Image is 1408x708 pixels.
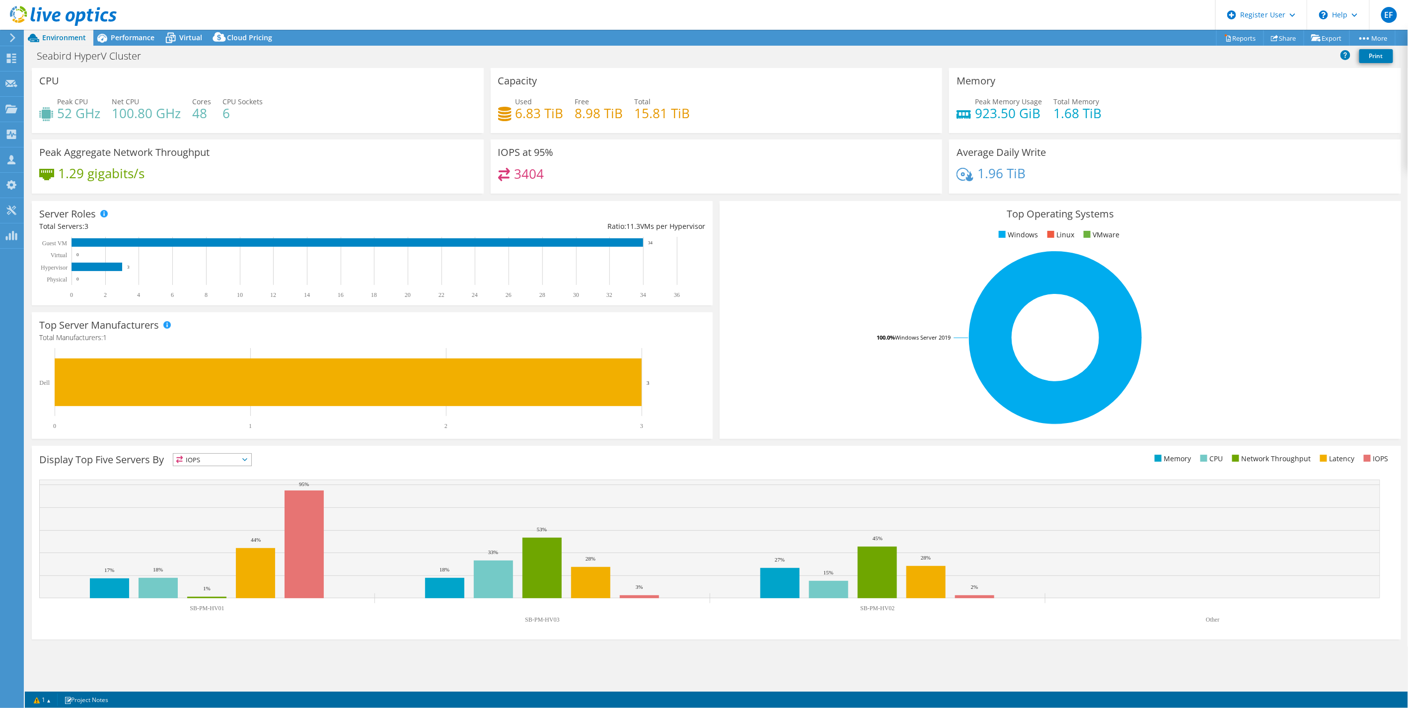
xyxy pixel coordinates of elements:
span: Peak Memory Usage [975,97,1042,106]
a: Share [1263,30,1304,46]
text: Dell [39,379,50,386]
text: Guest VM [42,240,67,247]
h3: Average Daily Write [957,147,1046,158]
a: Export [1304,30,1350,46]
text: 32 [606,291,612,298]
text: 16 [338,291,344,298]
text: 27% [775,557,785,563]
li: Windows [996,229,1038,240]
span: Performance [111,33,154,42]
text: 24 [472,291,478,298]
text: 28% [921,555,931,561]
text: 17% [104,567,114,573]
text: 0 [76,277,79,282]
text: 30 [573,291,579,298]
text: 0 [70,291,73,298]
text: 44% [251,537,261,543]
h3: CPU [39,75,59,86]
h4: 923.50 GiB [975,108,1042,119]
text: 95% [299,481,309,487]
text: 8 [205,291,208,298]
text: 3 [640,423,643,429]
text: 1 [249,423,252,429]
svg: \n [1319,10,1328,19]
span: Used [516,97,532,106]
h4: 8.98 TiB [575,108,623,119]
h3: IOPS at 95% [498,147,554,158]
tspan: Windows Server 2019 [895,334,951,341]
text: 2% [971,584,978,590]
h4: Total Manufacturers: [39,332,705,343]
text: 2 [445,423,447,429]
text: 20 [405,291,411,298]
h4: 6.83 TiB [516,108,564,119]
li: CPU [1198,453,1223,464]
text: Physical [47,276,67,283]
text: 4 [137,291,140,298]
span: 3 [84,221,88,231]
text: 36 [674,291,680,298]
text: 2 [104,291,107,298]
li: Memory [1152,453,1191,464]
span: CPU Sockets [222,97,263,106]
a: 1 [27,694,58,706]
text: Other [1206,616,1219,623]
text: 28% [586,556,595,562]
a: More [1349,30,1396,46]
h4: 100.80 GHz [112,108,181,119]
text: 18 [371,291,377,298]
h4: 52 GHz [57,108,100,119]
text: 34 [648,240,653,245]
a: Project Notes [57,694,115,706]
span: IOPS [173,454,251,466]
text: 45% [873,535,883,541]
text: SB-PM-HV03 [525,616,559,623]
li: IOPS [1361,453,1389,464]
h3: Top Server Manufacturers [39,320,159,331]
a: Reports [1216,30,1264,46]
span: EF [1381,7,1397,23]
h3: Memory [957,75,995,86]
h4: 3404 [514,168,544,179]
text: Hypervisor [41,264,68,271]
text: 1% [203,585,211,591]
span: Total Memory [1053,97,1099,106]
h4: 1.68 TiB [1053,108,1102,119]
text: 53% [537,526,547,532]
h4: 1.29 gigabits/s [58,168,145,179]
text: 33% [488,549,498,555]
li: Network Throughput [1230,453,1311,464]
span: Peak CPU [57,97,88,106]
text: 15% [823,569,833,575]
text: SB-PM-HV02 [860,605,894,612]
text: SB-PM-HV01 [190,605,224,612]
text: 18% [153,566,163,572]
h3: Top Operating Systems [727,209,1393,219]
text: Virtual [51,252,68,259]
span: Free [575,97,590,106]
text: 6 [171,291,174,298]
span: Cores [192,97,211,106]
tspan: 100.0% [877,334,895,341]
div: Ratio: VMs per Hypervisor [372,221,706,232]
text: 10 [237,291,243,298]
text: 0 [53,423,56,429]
text: 14 [304,291,310,298]
li: Linux [1045,229,1075,240]
h3: Server Roles [39,209,96,219]
span: 11.3 [626,221,640,231]
h1: Seabird HyperV Cluster [32,51,156,62]
h3: Capacity [498,75,537,86]
text: 28 [539,291,545,298]
li: Latency [1318,453,1355,464]
span: Total [635,97,651,106]
text: 22 [439,291,445,298]
text: 34 [640,291,646,298]
span: Cloud Pricing [227,33,272,42]
h4: 15.81 TiB [635,108,690,119]
text: 3 [647,380,650,386]
span: Environment [42,33,86,42]
text: 18% [440,566,449,572]
text: 3% [636,584,643,590]
text: 12 [270,291,276,298]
